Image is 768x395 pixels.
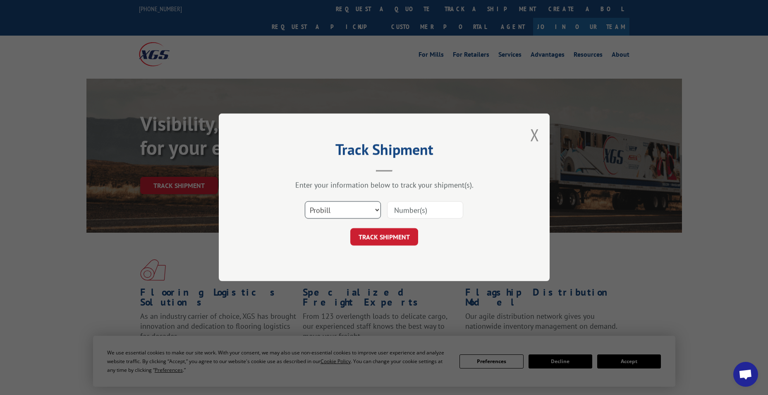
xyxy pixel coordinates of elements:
h2: Track Shipment [260,144,508,159]
input: Number(s) [387,202,463,219]
div: Open chat [733,362,758,387]
button: Close modal [530,124,539,146]
div: Enter your information below to track your shipment(s). [260,181,508,190]
button: TRACK SHIPMENT [350,229,418,246]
